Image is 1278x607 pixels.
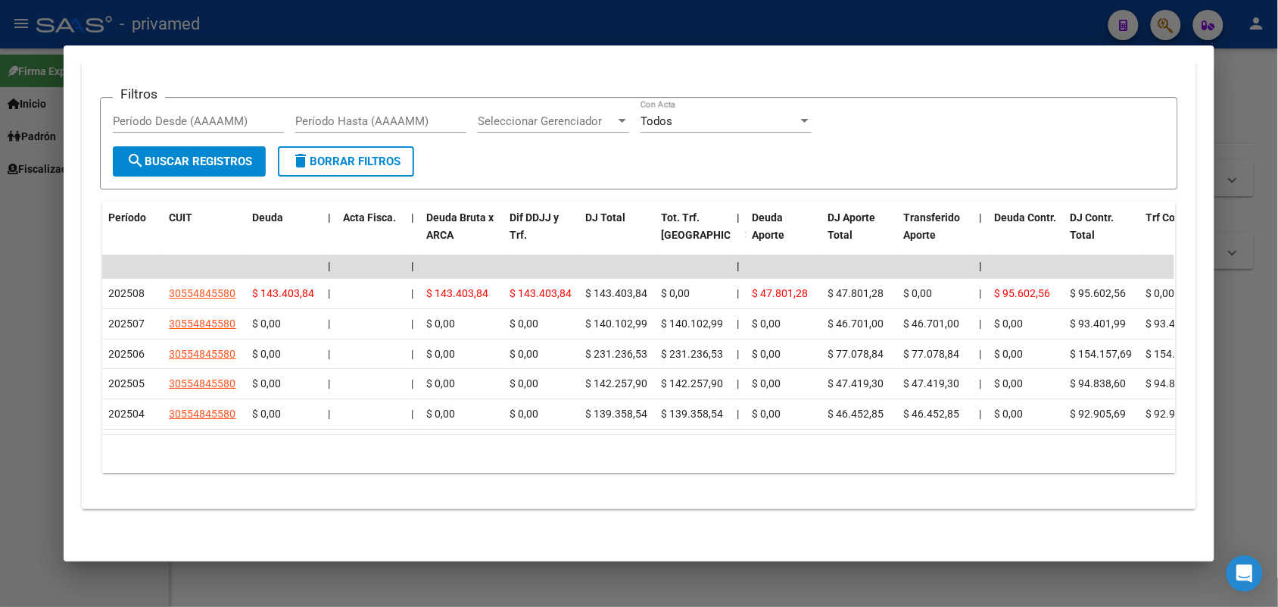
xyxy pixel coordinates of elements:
[746,202,821,268] datatable-header-cell: Deuda Aporte
[252,408,281,420] span: $ 0,00
[979,377,981,390] span: |
[737,318,739,330] span: |
[661,318,723,330] span: $ 140.102,99
[585,377,647,390] span: $ 142.257,90
[585,408,647,420] span: $ 139.358,54
[420,202,503,268] datatable-header-cell: Deuda Bruta x ARCA
[661,377,723,390] span: $ 142.257,90
[126,155,252,168] span: Buscar Registros
[252,287,314,299] span: $ 143.403,84
[585,318,647,330] span: $ 140.102,99
[585,211,625,224] span: DJ Total
[426,211,494,241] span: Deuda Bruta x ARCA
[252,348,281,360] span: $ 0,00
[828,211,875,241] span: DJ Aporte Total
[411,377,413,390] span: |
[903,377,959,390] span: $ 47.419,30
[994,287,1050,299] span: $ 95.602,56
[585,348,647,360] span: $ 231.236,53
[994,318,1023,330] span: $ 0,00
[641,114,672,128] span: Todos
[994,377,1023,390] span: $ 0,00
[169,318,235,330] span: 30554845580
[897,202,973,268] datatable-header-cell: Transferido Aporte
[661,348,723,360] span: $ 231.236,53
[737,211,740,224] span: |
[291,155,401,168] span: Borrar Filtros
[108,377,145,390] span: 202505
[821,202,897,268] datatable-header-cell: DJ Aporte Total
[1070,287,1126,299] span: $ 95.602,56
[113,146,266,177] button: Buscar Registros
[979,211,982,224] span: |
[322,202,337,268] datatable-header-cell: |
[973,202,988,268] datatable-header-cell: |
[988,202,1064,268] datatable-header-cell: Deuda Contr.
[411,348,413,360] span: |
[979,260,982,272] span: |
[510,287,572,299] span: $ 143.403,84
[411,260,414,272] span: |
[828,287,884,299] span: $ 47.801,28
[169,408,235,420] span: 30554845580
[328,408,330,420] span: |
[994,211,1056,224] span: Deuda Contr.
[102,202,163,268] datatable-header-cell: Período
[585,287,647,299] span: $ 143.403,84
[252,211,283,224] span: Deuda
[903,318,959,330] span: $ 46.701,00
[1146,348,1208,360] span: $ 154.157,69
[426,377,455,390] span: $ 0,00
[1070,348,1132,360] span: $ 154.157,69
[661,287,690,299] span: $ 0,00
[752,377,781,390] span: $ 0,00
[737,408,739,420] span: |
[426,287,488,299] span: $ 143.403,84
[661,211,764,241] span: Tot. Trf. [GEOGRAPHIC_DATA]
[411,287,413,299] span: |
[426,348,455,360] span: $ 0,00
[903,348,959,360] span: $ 77.078,84
[291,152,310,170] mat-icon: delete
[246,202,322,268] datatable-header-cell: Deuda
[903,211,960,241] span: Transferido Aporte
[169,377,235,390] span: 30554845580
[169,211,192,224] span: CUIT
[1146,211,1191,224] span: Trf Contr.
[661,408,723,420] span: $ 139.358,54
[994,348,1023,360] span: $ 0,00
[426,408,455,420] span: $ 0,00
[411,408,413,420] span: |
[752,408,781,420] span: $ 0,00
[405,202,420,268] datatable-header-cell: |
[169,348,235,360] span: 30554845580
[426,318,455,330] span: $ 0,00
[903,408,959,420] span: $ 46.452,85
[737,348,739,360] span: |
[1146,408,1202,420] span: $ 92.905,69
[979,348,981,360] span: |
[994,408,1023,420] span: $ 0,00
[1146,287,1174,299] span: $ 0,00
[1070,408,1126,420] span: $ 92.905,69
[108,348,145,360] span: 202506
[328,377,330,390] span: |
[752,211,784,241] span: Deuda Aporte
[108,287,145,299] span: 202508
[337,202,405,268] datatable-header-cell: Acta Fisca.
[510,408,538,420] span: $ 0,00
[328,348,330,360] span: |
[1139,202,1215,268] datatable-header-cell: Trf Contr.
[108,211,146,224] span: Período
[278,146,414,177] button: Borrar Filtros
[126,152,145,170] mat-icon: search
[113,86,165,102] h3: Filtros
[731,202,746,268] datatable-header-cell: |
[737,287,739,299] span: |
[1227,555,1263,592] div: Open Intercom Messenger
[328,260,331,272] span: |
[478,114,616,128] span: Seleccionar Gerenciador
[252,377,281,390] span: $ 0,00
[510,318,538,330] span: $ 0,00
[579,202,655,268] datatable-header-cell: DJ Total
